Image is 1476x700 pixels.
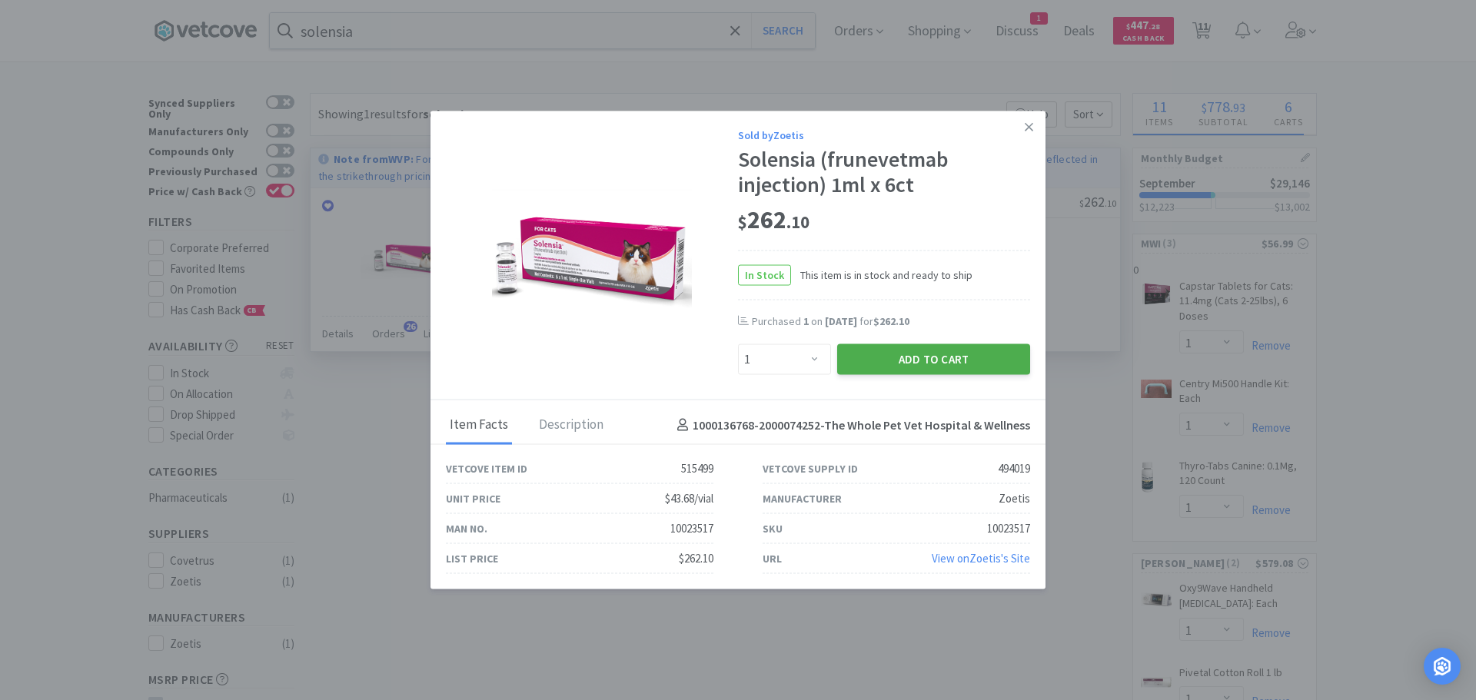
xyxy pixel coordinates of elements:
[763,550,782,567] div: URL
[446,460,527,477] div: Vetcove Item ID
[763,520,783,537] div: SKU
[446,520,487,537] div: Man No.
[665,489,713,508] div: $43.68/vial
[837,344,1030,375] button: Add to Cart
[825,314,857,327] span: [DATE]
[738,204,809,235] span: 262
[738,126,1030,143] div: Sold by Zoetis
[671,416,1030,436] h4: 1000136768-2000074252 - The Whole Pet Vet Hospital & Wellness
[738,211,747,233] span: $
[492,151,692,350] img: 77f230a4f4b04af59458bd3fed6a6656_494019.png
[679,549,713,568] div: $262.10
[446,490,500,507] div: Unit Price
[752,314,1030,329] div: Purchased on for
[786,211,809,233] span: . 10
[446,550,498,567] div: List Price
[739,265,790,284] span: In Stock
[670,519,713,538] div: 10023517
[763,490,842,507] div: Manufacturer
[873,314,909,327] span: $262.10
[763,460,858,477] div: Vetcove Supply ID
[803,314,809,327] span: 1
[987,519,1030,538] div: 10023517
[446,406,512,445] div: Item Facts
[932,551,1030,566] a: View onZoetis's Site
[998,459,1030,478] div: 494019
[999,489,1030,508] div: Zoetis
[1424,648,1461,685] div: Open Intercom Messenger
[535,406,607,445] div: Description
[681,459,713,478] div: 515499
[791,266,972,283] span: This item is in stock and ready to ship
[738,146,1030,197] div: Solensia (frunevetmab injection) 1ml x 6ct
